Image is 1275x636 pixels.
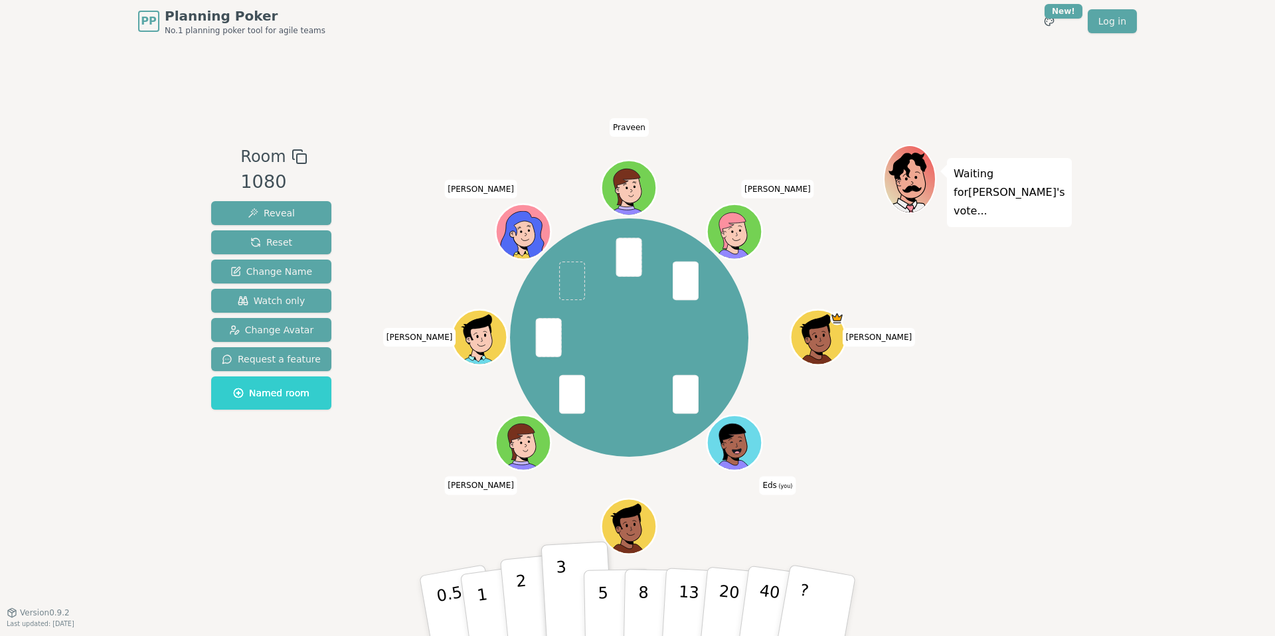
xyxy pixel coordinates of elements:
[211,201,331,225] button: Reveal
[20,607,70,618] span: Version 0.9.2
[444,477,517,495] span: Click to change your name
[211,260,331,283] button: Change Name
[165,25,325,36] span: No.1 planning poker tool for agile teams
[843,328,916,347] span: Click to change your name
[444,180,517,199] span: Click to change your name
[233,386,309,400] span: Named room
[240,169,307,196] div: 1080
[211,347,331,371] button: Request a feature
[230,265,312,278] span: Change Name
[610,118,649,137] span: Click to change your name
[954,165,1065,220] p: Waiting for [PERSON_NAME] 's vote...
[141,13,156,29] span: PP
[211,318,331,342] button: Change Avatar
[229,323,314,337] span: Change Avatar
[138,7,325,36] a: PPPlanning PokerNo.1 planning poker tool for agile teams
[383,328,456,347] span: Click to change your name
[248,206,295,220] span: Reveal
[777,484,793,490] span: (you)
[831,311,845,325] span: Isaac is the host
[211,376,331,410] button: Named room
[238,294,305,307] span: Watch only
[211,289,331,313] button: Watch only
[556,558,570,630] p: 3
[211,230,331,254] button: Reset
[759,477,796,495] span: Click to change your name
[7,607,70,618] button: Version0.9.2
[240,145,286,169] span: Room
[1045,4,1082,19] div: New!
[165,7,325,25] span: Planning Poker
[7,620,74,627] span: Last updated: [DATE]
[222,353,321,366] span: Request a feature
[709,417,761,469] button: Click to change your avatar
[1037,9,1061,33] button: New!
[250,236,292,249] span: Reset
[1088,9,1137,33] a: Log in
[741,180,814,199] span: Click to change your name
